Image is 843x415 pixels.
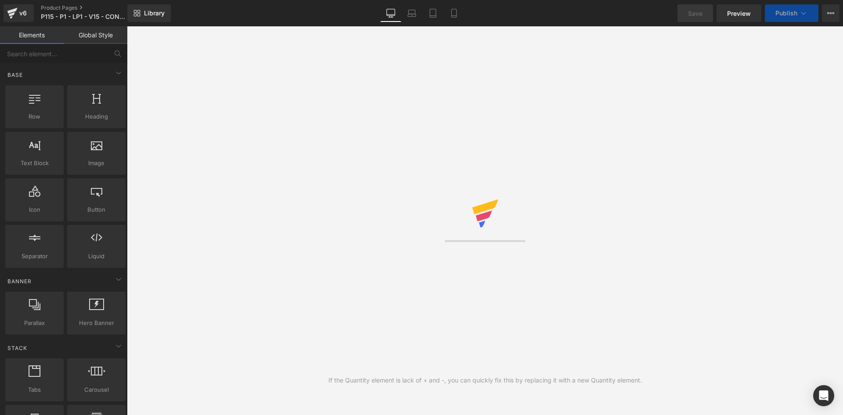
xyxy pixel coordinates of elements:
a: v6 [4,4,34,22]
span: Separator [8,252,61,261]
span: Base [7,71,24,79]
div: v6 [18,7,29,19]
button: Publish [765,4,818,22]
span: Parallax [8,318,61,328]
a: Desktop [380,4,401,22]
span: Image [70,159,123,168]
span: Tabs [8,385,61,394]
span: Hero Banner [70,318,123,328]
span: Liquid [70,252,123,261]
a: Laptop [401,4,422,22]
a: Global Style [64,26,127,44]
div: Open Intercom Messenger [813,385,834,406]
a: Preview [717,4,761,22]
span: P115 - P1 - LP1 - V15 - CONTROLE - [DATE] [41,13,125,20]
a: Mobile [443,4,465,22]
button: More [822,4,839,22]
span: Publish [775,10,797,17]
span: Button [70,205,123,214]
a: Tablet [422,4,443,22]
a: New Library [127,4,171,22]
span: Text Block [8,159,61,168]
span: Row [8,112,61,121]
span: Stack [7,344,28,352]
span: Save [688,9,702,18]
div: If the Quantity element is lack of + and -, you can quickly fix this by replacing it with a new Q... [328,375,642,385]
span: Library [144,9,165,17]
a: Product Pages [41,4,142,11]
span: Icon [8,205,61,214]
span: Carousel [70,385,123,394]
span: Heading [70,112,123,121]
span: Preview [727,9,751,18]
span: Banner [7,277,32,285]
